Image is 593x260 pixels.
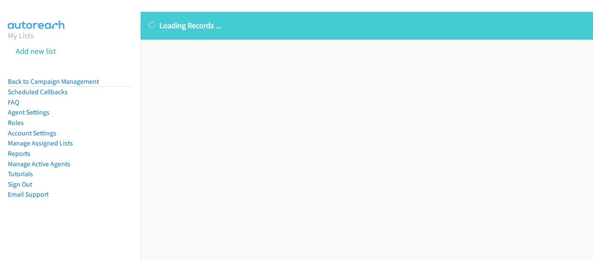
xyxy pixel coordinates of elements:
a: Sign Out [8,180,32,188]
a: FAQ [8,98,19,106]
a: Agent Settings [8,108,49,116]
a: Email Support [8,190,49,198]
p: Loading Records ... [148,20,585,31]
a: Roles [8,118,24,127]
a: Manage Active Agents [8,160,70,168]
a: Manage Assigned Lists [8,139,73,147]
a: Add new list [16,46,56,56]
a: Reports [8,149,30,158]
a: My Lists [8,30,34,40]
a: Tutorials [8,170,33,178]
a: Scheduled Callbacks [8,88,68,96]
a: Account Settings [8,129,56,137]
a: Back to Campaign Management [8,77,99,86]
